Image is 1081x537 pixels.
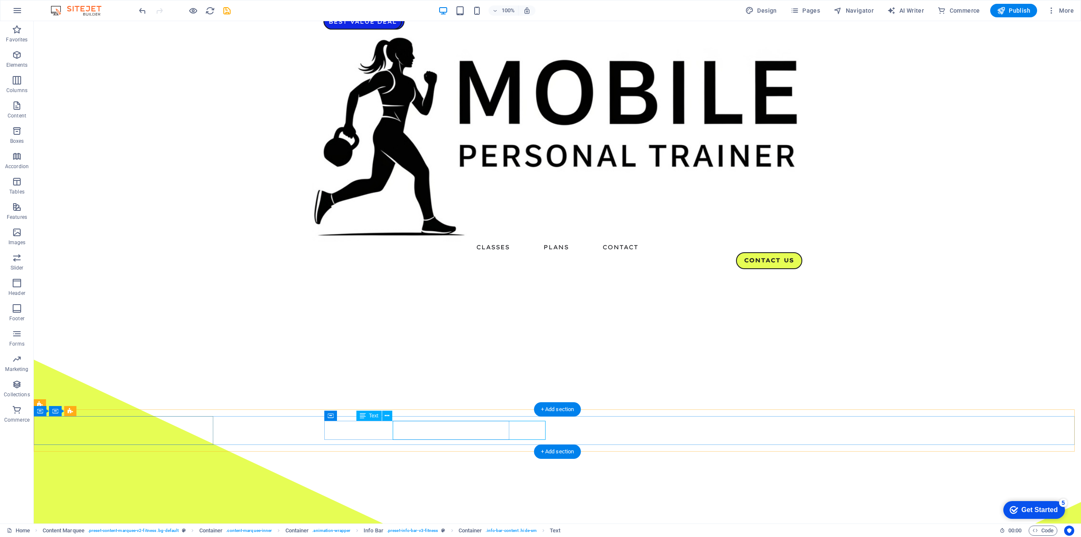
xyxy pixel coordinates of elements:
h6: Session time [1000,526,1022,536]
i: This element is a customizable preset [441,528,445,533]
i: Save (Ctrl+S) [222,6,232,16]
div: + Add section [534,444,581,459]
p: Footer [9,315,24,322]
span: Pages [790,6,820,15]
p: Tables [9,188,24,195]
span: Commerce [937,6,980,15]
button: undo [137,5,147,16]
span: Click to select. Double-click to edit [364,526,383,536]
button: Usercentrics [1064,526,1074,536]
p: Accordion [5,163,29,170]
button: Navigator [830,4,877,17]
div: Get Started [23,9,59,17]
span: Design [745,6,777,15]
p: Columns [6,87,27,94]
button: Design [742,4,780,17]
span: More [1047,6,1074,15]
span: . preset-info-bar-v3-fitness [387,526,438,536]
p: Forms [9,341,24,347]
i: On resize automatically adjust zoom level to fit chosen device. [523,7,531,14]
p: Boxes [10,138,24,144]
p: Header [8,290,25,297]
span: Click to select. Double-click to edit [285,526,309,536]
span: AI Writer [887,6,924,15]
p: Features [7,214,27,221]
p: Collections [4,391,30,398]
button: Publish [990,4,1037,17]
span: Text [369,413,378,418]
button: Commerce [934,4,983,17]
img: Editor Logo [49,5,112,16]
p: Favorites [6,36,27,43]
button: reload [205,5,215,16]
h6: 100% [501,5,515,16]
span: Navigator [834,6,874,15]
span: . animation-wrapper [312,526,350,536]
p: Images [8,239,26,246]
div: Get Started 5 items remaining, 0% complete [5,4,66,22]
button: More [1044,4,1077,17]
iframe: To enrich screen reader interactions, please activate Accessibility in Grammarly extension settings [34,21,1081,523]
span: . content-marquee-inner [226,526,272,536]
span: : [1014,527,1016,534]
a: Click to cancel selection. Double-click to open Pages [7,526,30,536]
i: Undo: Change text (Ctrl+Z) [138,6,147,16]
span: 00 00 [1008,526,1021,536]
span: Click to select. Double-click to edit [550,526,560,536]
div: + Add section [534,402,581,417]
button: AI Writer [884,4,927,17]
p: Slider [11,264,24,271]
div: 5 [60,2,69,10]
i: Reload page [205,6,215,16]
span: Code [1032,526,1054,536]
span: Publish [997,6,1030,15]
button: Pages [787,4,823,17]
button: 100% [489,5,519,16]
button: save [222,5,232,16]
span: Click to select. Double-click to edit [199,526,223,536]
button: Code [1029,526,1057,536]
p: Commerce [4,417,30,423]
p: Content [8,112,26,119]
p: Marketing [5,366,28,373]
nav: breadcrumb [43,526,561,536]
span: . preset-content-marquee-v2-fitness .bg-default [88,526,179,536]
p: Elements [6,62,28,68]
span: Click to select. Double-click to edit [43,526,84,536]
span: . info-bar-content .hide-sm [486,526,537,536]
i: This element is a customizable preset [182,528,186,533]
div: Design (Ctrl+Alt+Y) [742,4,780,17]
button: Click here to leave preview mode and continue editing [188,5,198,16]
span: Click to select. Double-click to edit [459,526,482,536]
